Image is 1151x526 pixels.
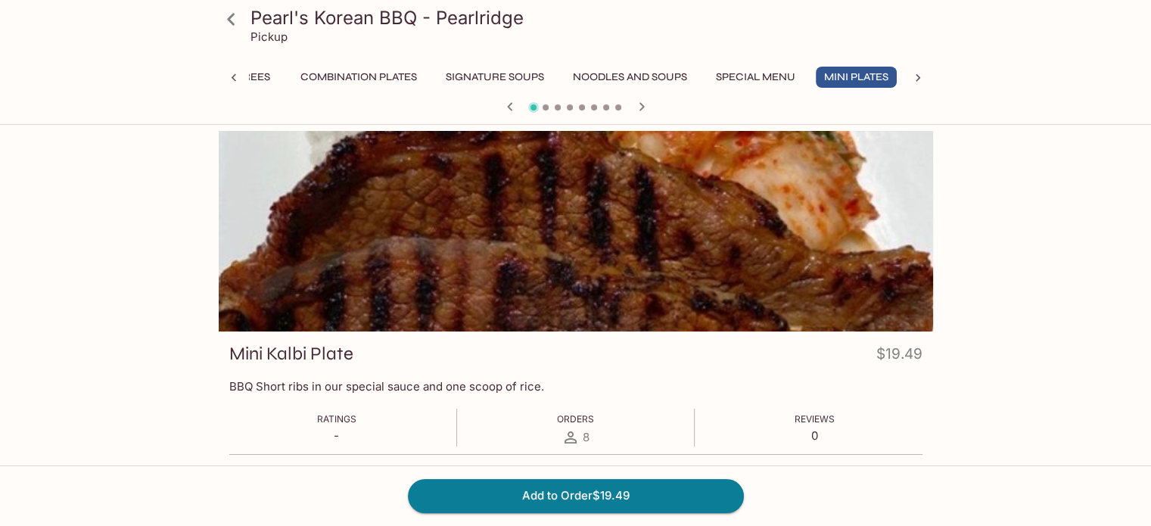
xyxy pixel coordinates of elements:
[795,413,835,425] span: Reviews
[229,379,922,394] p: BBQ Short ribs in our special sauce and one scoop of rice.
[292,67,425,88] button: Combination Plates
[229,342,353,366] h3: Mini Kalbi Plate
[876,342,922,372] h4: $19.49
[708,67,804,88] button: Special Menu
[437,67,552,88] button: Signature Soups
[565,67,695,88] button: Noodles and Soups
[250,6,927,30] h3: Pearl's Korean BBQ - Pearlridge
[816,67,897,88] button: Mini Plates
[557,413,594,425] span: Orders
[408,479,744,512] button: Add to Order$19.49
[250,30,288,44] p: Pickup
[219,131,933,331] div: Mini Kalbi Plate
[795,428,835,443] p: 0
[583,430,589,444] span: 8
[317,413,356,425] span: Ratings
[317,428,356,443] p: -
